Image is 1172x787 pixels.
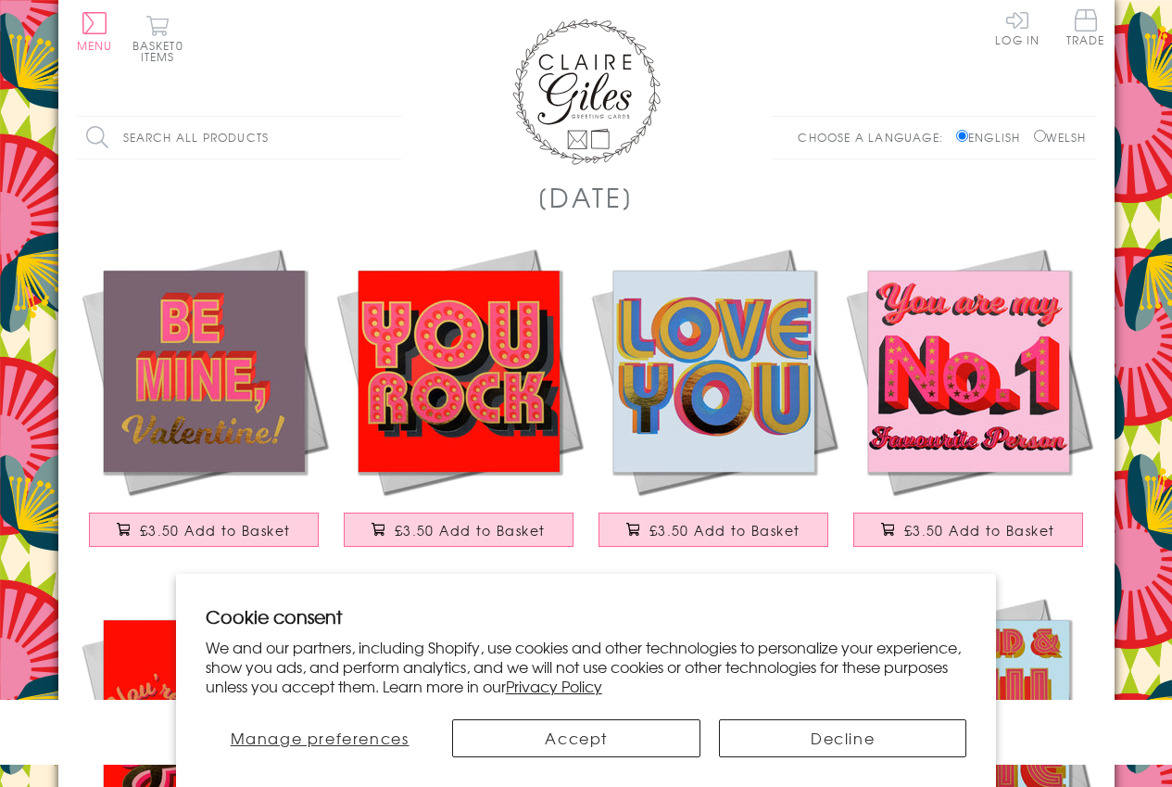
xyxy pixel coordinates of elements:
label: Welsh [1034,129,1087,146]
span: £3.50 Add to Basket [649,521,800,539]
button: £3.50 Add to Basket [599,513,828,547]
p: We and our partners, including Shopify, use cookies and other technologies to personalize your ex... [206,638,967,695]
img: Valentine's Day Card, No. 1, text foiled in shiny gold [841,244,1096,499]
a: Valentine's Day Card, You Rock, text foiled in shiny gold £3.50 Add to Basket [332,244,586,565]
input: English [956,130,968,142]
h2: Cookie consent [206,603,967,629]
span: £3.50 Add to Basket [395,521,546,539]
label: English [956,129,1029,146]
button: Decline [719,719,966,757]
button: Menu [77,12,113,51]
button: Accept [452,719,699,757]
h1: [DATE] [537,178,635,216]
button: Basket0 items [132,15,183,62]
button: £3.50 Add to Basket [853,513,1083,547]
a: Valentine's Day Card, Be Mine, text foiled in shiny gold £3.50 Add to Basket [77,244,332,565]
span: Menu [77,37,113,54]
a: Privacy Policy [506,675,602,697]
input: Search all products [77,117,401,159]
span: Manage preferences [231,727,410,749]
button: £3.50 Add to Basket [344,513,573,547]
img: Claire Giles Greetings Cards [512,19,661,165]
a: Valentine's Day Card, No. 1, text foiled in shiny gold £3.50 Add to Basket [841,244,1096,565]
input: Welsh [1034,130,1046,142]
img: Valentine's Day Card, Love You, text foiled in shiny gold [586,244,841,499]
button: Manage preferences [206,719,435,757]
span: 0 items [141,37,183,65]
a: Log In [995,9,1040,45]
img: Valentine's Day Card, Be Mine, text foiled in shiny gold [77,244,332,499]
p: Choose a language: [798,129,952,146]
span: £3.50 Add to Basket [140,521,291,539]
img: Valentine's Day Card, You Rock, text foiled in shiny gold [332,244,586,499]
input: Search [383,117,401,159]
a: Valentine's Day Card, Love You, text foiled in shiny gold £3.50 Add to Basket [586,244,841,565]
a: Trade [1066,9,1105,49]
button: £3.50 Add to Basket [89,513,319,547]
span: £3.50 Add to Basket [904,521,1055,539]
span: Trade [1066,9,1105,45]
